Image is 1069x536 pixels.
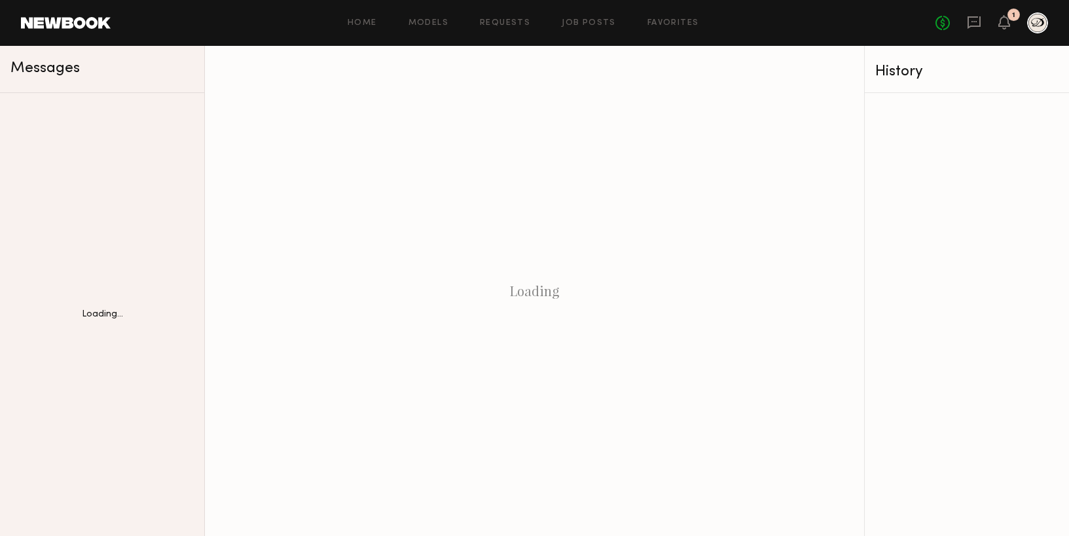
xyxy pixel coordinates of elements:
div: History [875,64,1059,79]
a: Favorites [647,19,699,28]
a: Home [348,19,377,28]
div: Loading... [82,310,123,319]
a: Requests [480,19,530,28]
div: 1 [1012,12,1015,19]
div: Loading [205,46,864,536]
span: Messages [10,61,80,76]
a: Models [408,19,448,28]
a: Job Posts [562,19,616,28]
